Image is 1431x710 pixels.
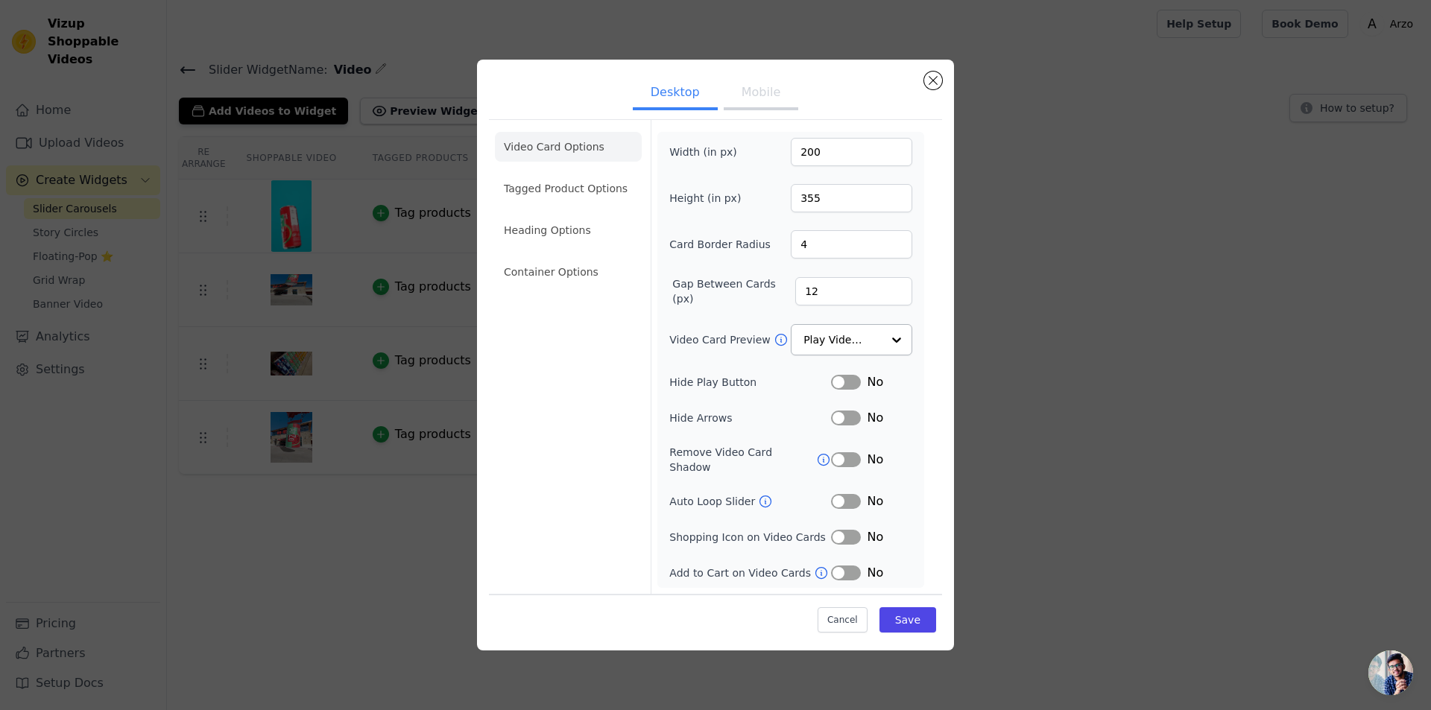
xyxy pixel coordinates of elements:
label: Card Border Radius [669,237,771,252]
label: Width (in px) [669,145,751,159]
button: Cancel [818,607,868,633]
button: Close modal [924,72,942,89]
li: Video Card Options [495,132,642,162]
label: Auto Loop Slider [669,494,758,509]
label: Shopping Icon on Video Cards [669,530,831,545]
span: No [867,564,883,582]
button: Save [879,607,936,633]
a: Open chat [1368,650,1413,695]
li: Tagged Product Options [495,174,642,203]
button: Desktop [633,77,718,110]
span: No [867,373,883,391]
label: Height (in px) [669,191,751,206]
label: Hide Play Button [669,375,831,390]
label: Hide Arrows [669,411,831,425]
label: Add to Cart on Video Cards [669,565,814,580]
span: No [867,492,883,510]
span: No [867,409,883,427]
label: Gap Between Cards (px) [672,276,795,306]
span: No [867,451,883,469]
span: No [867,528,883,546]
button: Mobile [724,77,798,110]
li: Container Options [495,257,642,287]
label: Remove Video Card Shadow [669,445,816,475]
li: Heading Options [495,215,642,245]
label: Video Card Preview [669,332,773,347]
